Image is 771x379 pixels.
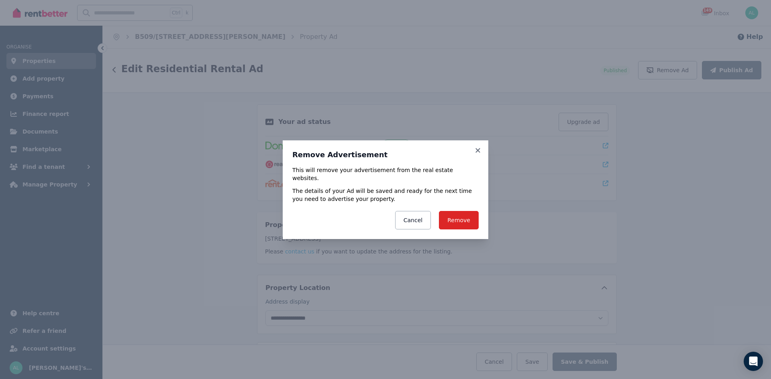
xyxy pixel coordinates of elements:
[292,166,479,182] p: This will remove your advertisement from the real estate websites.
[439,211,479,229] button: Remove
[292,150,479,160] h3: Remove Advertisement
[292,187,479,203] p: The details of your Ad will be saved and ready for the next time you need to advertise your prope...
[744,352,763,371] div: Open Intercom Messenger
[395,211,431,229] button: Cancel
